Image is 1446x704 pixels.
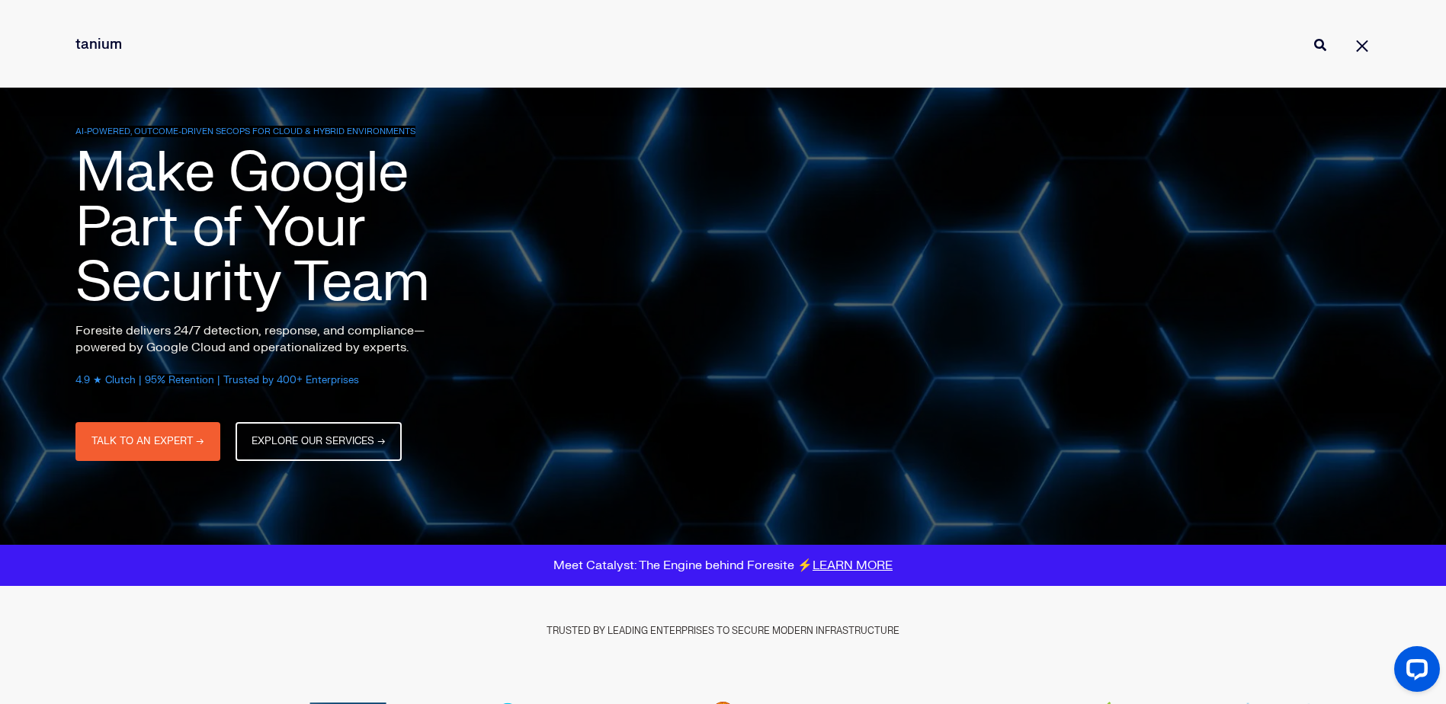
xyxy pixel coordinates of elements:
[813,558,893,573] a: LEARN MORE
[547,625,899,637] span: TRUSTED BY LEADING ENTERPRISES TO SECURE MODERN INFRASTRUCTURE
[75,138,429,318] span: Make Google Part of Your Security Team
[75,24,1371,65] input: Enter search Term
[75,422,220,461] a: TALK TO AN EXPERT →
[75,126,415,137] span: AI-POWERED, OUTCOME-DRIVEN SECOPS FOR CLOUD & HYBRID ENVIRONMENTS
[553,558,893,573] span: Meet Catalyst: The Engine behind Foresite ⚡️
[236,422,402,461] a: EXPLORE OUR SERVICES →
[1311,36,1329,54] button: Perform Search
[75,374,359,386] span: 4.9 ★ Clutch | 95% Retention | Trusted by 400+ Enterprises
[1353,36,1371,54] a: Close Search
[1382,640,1446,704] iframe: LiveChat chat widget
[75,322,457,356] p: Foresite delivers 24/7 detection, response, and compliance—powered by Google Cloud and operationa...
